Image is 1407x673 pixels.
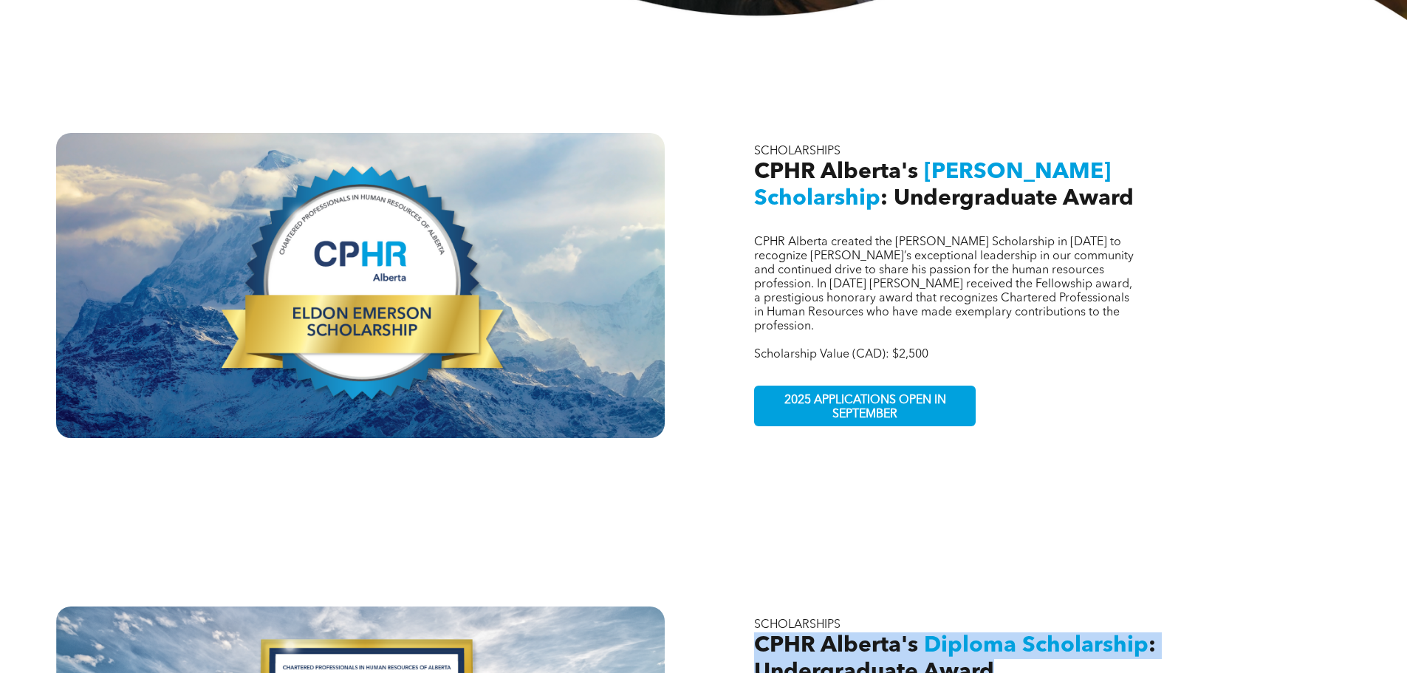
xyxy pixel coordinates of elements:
[880,188,1134,210] span: : Undergraduate Award
[757,386,973,429] span: 2025 APPLICATIONS OPEN IN SEPTEMBER
[754,161,1111,210] span: [PERSON_NAME] Scholarship
[754,349,928,361] span: Scholarship Value (CAD): $2,500
[754,619,841,631] span: SCHOLARSHIPS
[754,146,841,157] span: SCHOLARSHIPS
[754,635,918,657] span: CPHR Alberta's
[754,161,918,183] span: CPHR Alberta's
[754,236,1134,332] span: CPHR Alberta created the [PERSON_NAME] Scholarship in [DATE] to recognize [PERSON_NAME]’s excepti...
[924,635,1148,657] span: Diploma Scholarship
[754,386,976,426] a: 2025 APPLICATIONS OPEN IN SEPTEMBER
